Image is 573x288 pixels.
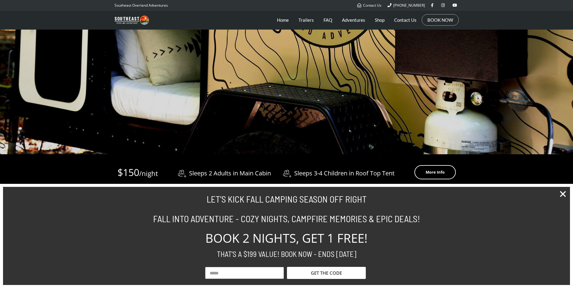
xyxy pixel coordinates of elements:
[363,3,381,8] span: Contact Us
[324,12,332,27] a: FAQ
[311,271,342,275] span: GET THE CODE
[427,17,453,23] a: BOOK NOW
[287,267,366,279] button: GET THE CODE
[414,165,456,179] a: More Info
[298,12,314,27] a: Trailers
[117,232,456,244] h2: BOOK 2 NIGHTS, GET 1 FREE!
[388,3,425,8] a: [PHONE_NUMBER]
[117,214,456,223] h2: FALL INTO ADVENTURE - COZY NIGHTS, CAMPFIRE MEMORIES & EPIC DEALS!
[117,165,158,179] div: $150
[117,194,456,203] h2: LET'S KICK FALL CAMPING SEASON OFF RIGHT
[559,190,567,198] a: Close
[357,3,381,8] a: Contact Us
[342,12,365,27] a: Adventures
[114,2,168,9] p: Southeast Overland Adventures
[394,12,417,27] a: Contact Us
[294,169,394,177] span: Sleeps 3-4 Children in Roof Top Tent
[277,12,289,27] a: Home
[114,16,149,25] img: Southeast Overland Adventures
[393,3,425,8] span: [PHONE_NUMBER]
[375,12,385,27] a: Shop
[117,250,456,258] h2: THAT'S A $199 VALUE! BOOK NOW - ENDS [DATE]
[189,169,271,177] span: Sleeps 2 Adults in Main Cabin
[139,169,158,178] span: /night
